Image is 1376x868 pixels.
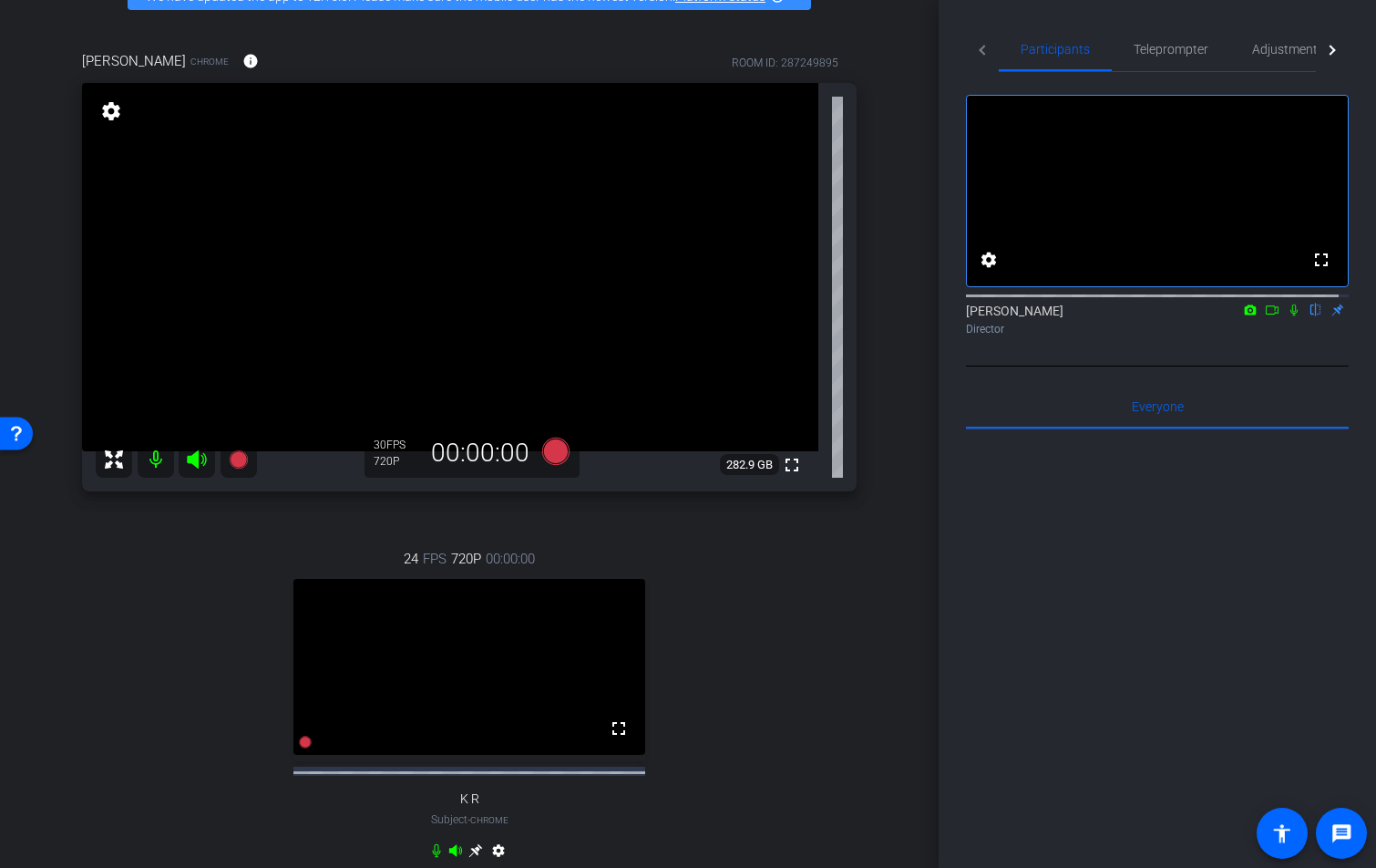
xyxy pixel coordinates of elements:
[242,53,259,69] mat-icon: info
[467,813,470,826] span: -
[720,454,779,476] span: 282.9 GB
[1134,43,1208,56] span: Teleprompter
[451,549,481,569] span: 720P
[1021,43,1090,56] span: Participants
[374,438,419,452] div: 30
[470,815,508,825] span: Chrome
[486,549,535,569] span: 00:00:00
[978,249,1000,271] mat-icon: settings
[608,718,630,739] mat-icon: fullscreen
[374,454,419,469] div: 720P
[423,549,447,569] span: FPS
[966,321,1349,337] div: Director
[732,55,838,71] div: ROOM ID: 287249895
[419,438,541,469] div: 00:00:00
[1252,43,1324,56] span: Adjustments
[1310,249,1332,271] mat-icon: fullscreen
[488,843,509,865] mat-icon: settings
[404,549,418,569] span: 24
[82,51,186,71] span: [PERSON_NAME]
[431,811,508,828] span: Subject
[966,302,1349,337] div: [PERSON_NAME]
[1330,822,1352,844] mat-icon: message
[781,454,803,476] mat-icon: fullscreen
[98,100,124,122] mat-icon: settings
[1271,822,1293,844] mat-icon: accessibility
[460,791,479,807] span: K R
[386,439,406,451] span: FPS
[1132,400,1184,413] span: Everyone
[1305,301,1327,317] mat-icon: flip
[190,55,229,68] span: Chrome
